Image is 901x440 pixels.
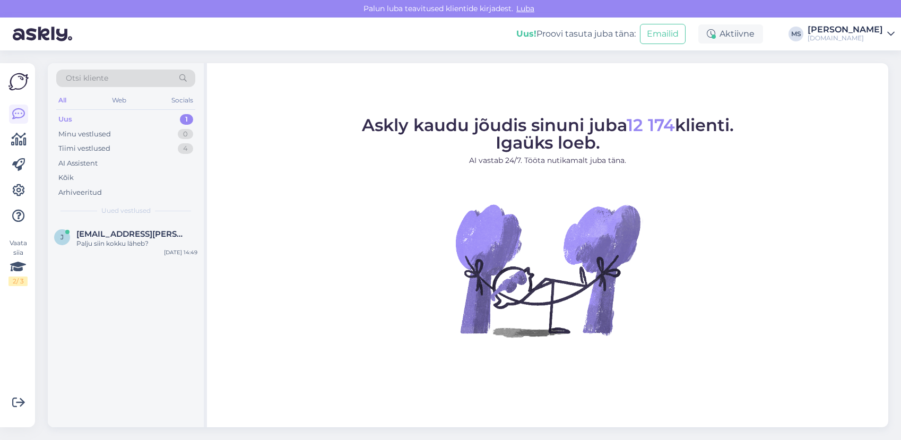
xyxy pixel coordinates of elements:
[56,93,68,107] div: All
[164,248,197,256] div: [DATE] 14:49
[58,158,98,169] div: AI Assistent
[101,206,151,215] span: Uued vestlused
[110,93,128,107] div: Web
[516,28,636,40] div: Proovi tasuta juba täna:
[789,27,803,41] div: MS
[8,72,29,92] img: Askly Logo
[169,93,195,107] div: Socials
[60,233,64,241] span: j
[76,239,197,248] div: Palju siin kokku läheb?
[8,277,28,286] div: 2 / 3
[58,172,74,183] div: Kõik
[808,25,883,34] div: [PERSON_NAME]
[362,115,734,153] span: Askly kaudu jõudis sinuni juba klienti. Igaüks loeb.
[516,29,536,39] b: Uus!
[178,143,193,154] div: 4
[808,25,895,42] a: [PERSON_NAME][DOMAIN_NAME]
[180,114,193,125] div: 1
[58,114,72,125] div: Uus
[66,73,108,84] span: Otsi kliente
[58,143,110,154] div: Tiimi vestlused
[627,115,675,135] span: 12 174
[178,129,193,140] div: 0
[76,229,187,239] span: jaanika.mattas@gmail.com
[698,24,763,44] div: Aktiivne
[58,129,111,140] div: Minu vestlused
[8,238,28,286] div: Vaata siia
[640,24,686,44] button: Emailid
[452,175,643,366] img: No Chat active
[362,155,734,166] p: AI vastab 24/7. Tööta nutikamalt juba täna.
[513,4,538,13] span: Luba
[808,34,883,42] div: [DOMAIN_NAME]
[58,187,102,198] div: Arhiveeritud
